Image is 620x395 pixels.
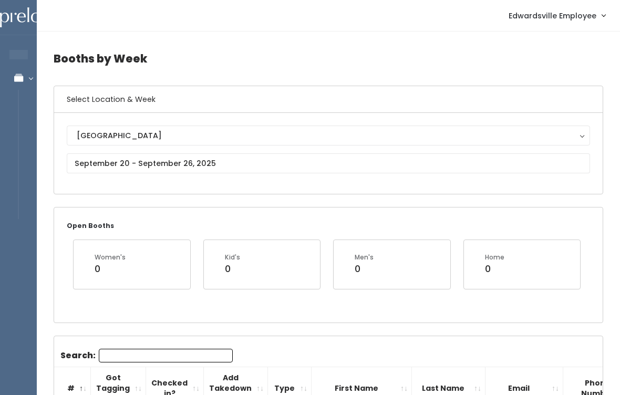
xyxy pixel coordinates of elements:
[99,349,233,362] input: Search:
[54,86,603,113] h6: Select Location & Week
[485,262,504,276] div: 0
[225,262,240,276] div: 0
[95,253,126,262] div: Women's
[67,126,590,145] button: [GEOGRAPHIC_DATA]
[509,10,596,22] span: Edwardsville Employee
[485,253,504,262] div: Home
[67,221,114,230] small: Open Booths
[498,4,616,27] a: Edwardsville Employee
[54,44,603,73] h4: Booths by Week
[95,262,126,276] div: 0
[77,130,580,141] div: [GEOGRAPHIC_DATA]
[67,153,590,173] input: September 20 - September 26, 2025
[355,253,374,262] div: Men's
[60,349,233,362] label: Search:
[225,253,240,262] div: Kid's
[355,262,374,276] div: 0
